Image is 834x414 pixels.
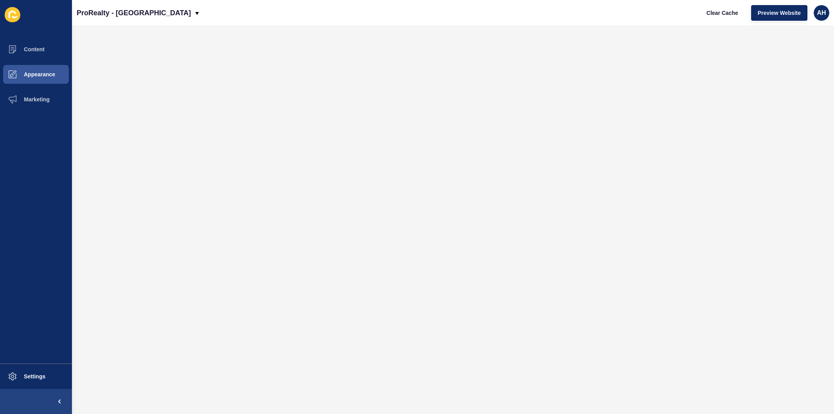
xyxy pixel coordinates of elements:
button: Preview Website [751,5,807,21]
span: AH [817,9,826,17]
button: Clear Cache [700,5,745,21]
span: Preview Website [758,9,801,17]
span: Clear Cache [707,9,738,17]
p: ProRealty - [GEOGRAPHIC_DATA] [77,3,191,23]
